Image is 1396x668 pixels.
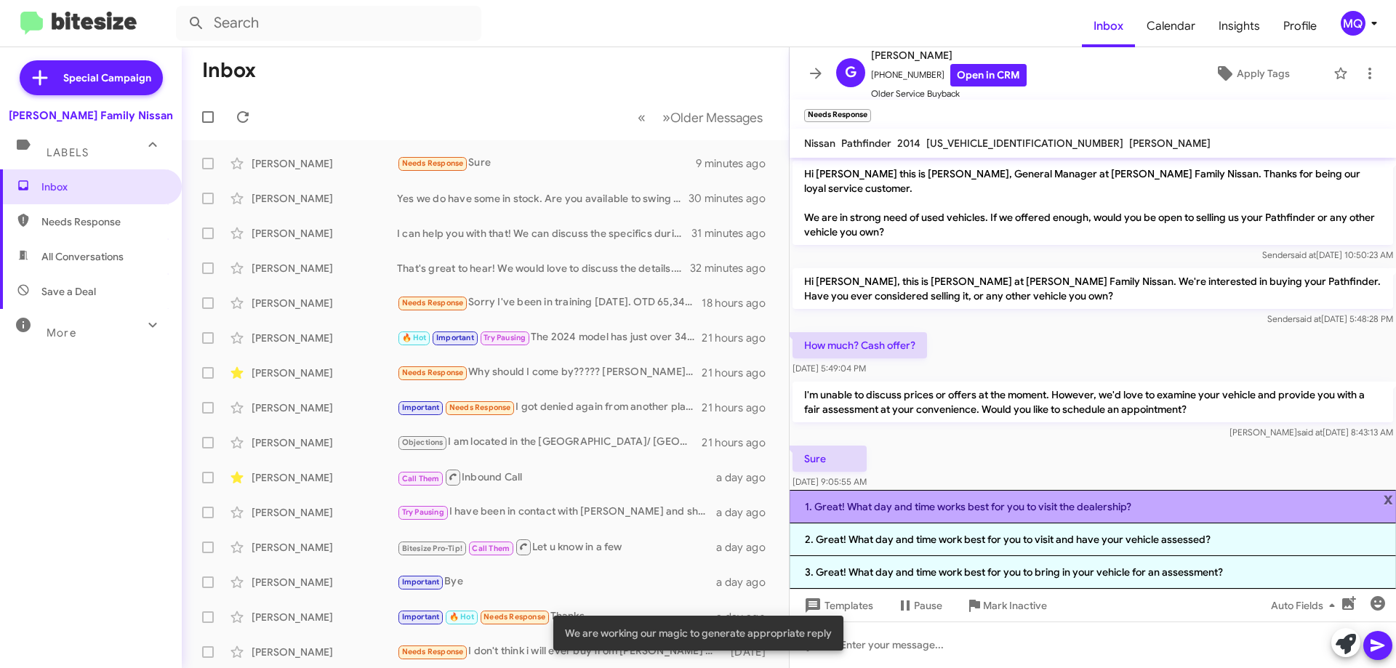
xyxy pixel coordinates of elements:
span: We are working our magic to generate appropriate reply [565,626,832,640]
div: [PERSON_NAME] [252,540,397,555]
span: Mark Inactive [983,592,1047,619]
div: [PERSON_NAME] [252,226,397,241]
div: [PERSON_NAME] [252,261,397,275]
div: Inbound Call [397,468,716,486]
a: Profile [1272,5,1328,47]
span: Pause [914,592,942,619]
button: Pause [885,592,954,619]
span: Labels [47,146,89,159]
span: Needs Response [402,298,464,307]
div: [PERSON_NAME] [252,505,397,520]
a: Calendar [1135,5,1207,47]
span: Bitesize Pro-Tip! [402,544,462,553]
div: I can help you with that! We can discuss the specifics during your visit. Would you like to sched... [397,226,691,241]
div: 21 hours ago [702,435,777,450]
span: [PERSON_NAME] [871,47,1027,64]
span: Auto Fields [1271,592,1341,619]
div: 21 hours ago [702,331,777,345]
div: 18 hours ago [702,296,777,310]
span: Pathfinder [841,137,891,150]
a: Open in CRM [950,64,1027,86]
span: Sender [DATE] 10:50:23 AM [1262,249,1393,260]
p: Hi [PERSON_NAME], this is [PERSON_NAME] at [PERSON_NAME] Family Nissan. We're interested in buyin... [793,268,1393,309]
span: Needs Response [402,158,464,168]
a: Special Campaign [20,60,163,95]
div: [PERSON_NAME] [252,401,397,415]
div: Let u know in a few [397,538,716,556]
div: a day ago [716,470,777,485]
span: Important [402,403,440,412]
div: [PERSON_NAME] [252,156,397,171]
span: Important [436,333,474,342]
div: Bye [397,574,716,590]
div: I got denied again from another place because I have to many charge offs [397,399,702,416]
span: Call Them [402,474,440,483]
div: [PERSON_NAME] [252,470,397,485]
div: 21 hours ago [702,401,777,415]
span: Call Them [472,544,510,553]
button: Mark Inactive [954,592,1059,619]
div: [PERSON_NAME] [252,191,397,206]
button: MQ [1328,11,1380,36]
span: x [1384,490,1393,507]
h1: Inbox [202,59,256,82]
div: I have been in contact with [PERSON_NAME] and she has been more than helpful!! I am out of town u... [397,504,716,520]
small: Needs Response [804,109,871,122]
div: The 2024 model has just over 34,000 miles and the 2021 model has right around 90,000 miles [397,329,702,346]
span: [DATE] 9:05:55 AM [793,476,867,487]
div: a day ago [716,505,777,520]
span: Special Campaign [63,71,151,85]
button: Auto Fields [1259,592,1352,619]
li: 2. Great! What day and time work best for you to visit and have your vehicle assessed? [790,523,1396,556]
p: I'm unable to discuss prices or offers at the moment. However, we'd love to examine your vehicle ... [793,382,1393,422]
div: 31 minutes ago [691,226,777,241]
a: Insights [1207,5,1272,47]
div: [PERSON_NAME] [252,435,397,450]
span: Older Service Buyback [871,86,1027,101]
span: 🔥 Hot [449,612,474,621]
span: G [845,61,857,84]
span: 2014 [897,137,920,150]
a: Inbox [1082,5,1135,47]
span: Important [402,612,440,621]
div: Sure [397,155,696,172]
span: Objections [402,438,444,447]
span: Older Messages [670,110,763,126]
div: [PERSON_NAME] [252,645,397,659]
span: [DATE] 5:49:04 PM [793,363,866,374]
span: Save a Deal [41,284,96,299]
div: [PERSON_NAME] Family Nissan [9,108,173,123]
div: [PERSON_NAME] [252,296,397,310]
span: [PERSON_NAME] [DATE] 8:43:13 AM [1229,427,1393,438]
p: Sure [793,446,867,472]
li: 3. Great! What day and time work best for you to bring in your vehicle for an assessment? [790,556,1396,589]
div: [PERSON_NAME] [252,366,397,380]
span: Apply Tags [1237,60,1290,86]
div: Why should I come by????? [PERSON_NAME] couldn't sale me a car when I did come in there!!!! [397,364,702,381]
div: a day ago [716,540,777,555]
span: Sender [DATE] 5:48:28 PM [1267,313,1393,324]
span: Needs Response [484,612,545,621]
span: Try Pausing [484,333,526,342]
span: Needs Response [402,368,464,377]
button: Apply Tags [1177,60,1326,86]
span: Nissan [804,137,835,150]
span: 🔥 Hot [402,333,427,342]
span: [PERSON_NAME] [1129,137,1211,150]
div: MQ [1341,11,1365,36]
button: Previous [629,102,654,132]
div: 9 minutes ago [696,156,777,171]
span: [PHONE_NUMBER] [871,64,1027,86]
div: [PERSON_NAME] [252,575,397,589]
span: » [662,108,670,126]
span: Needs Response [41,214,165,229]
span: [US_VEHICLE_IDENTIFICATION_NUMBER] [926,137,1123,150]
p: How much? Cash offer? [793,332,927,358]
div: 30 minutes ago [690,191,777,206]
div: 21 hours ago [702,366,777,380]
div: a day ago [716,575,777,589]
p: Hi [PERSON_NAME] this is [PERSON_NAME], General Manager at [PERSON_NAME] Family Nissan. Thanks fo... [793,161,1393,245]
span: Try Pausing [402,507,444,517]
